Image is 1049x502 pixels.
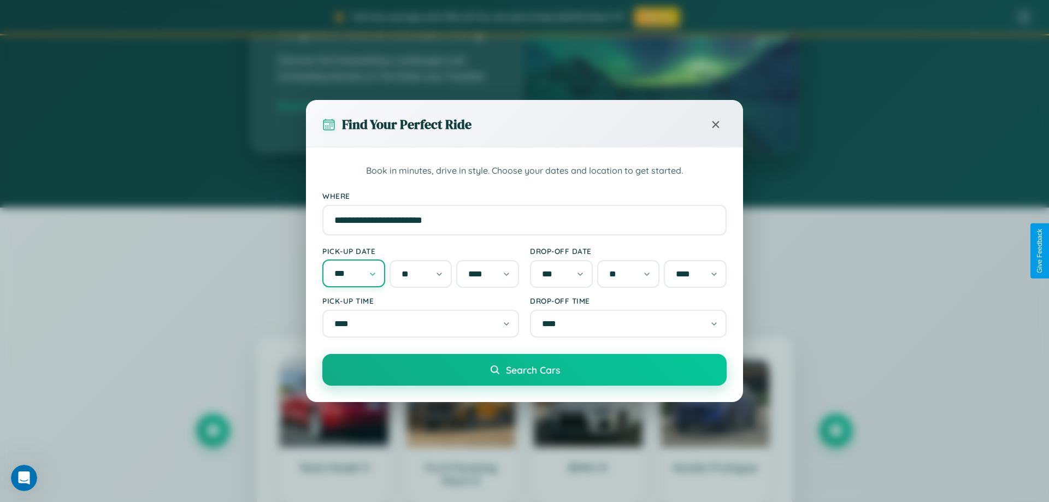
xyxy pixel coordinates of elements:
span: Search Cars [506,364,560,376]
h3: Find Your Perfect Ride [342,115,472,133]
label: Pick-up Time [322,296,519,305]
button: Search Cars [322,354,727,386]
label: Pick-up Date [322,246,519,256]
label: Drop-off Time [530,296,727,305]
label: Where [322,191,727,200]
label: Drop-off Date [530,246,727,256]
p: Book in minutes, drive in style. Choose your dates and location to get started. [322,164,727,178]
